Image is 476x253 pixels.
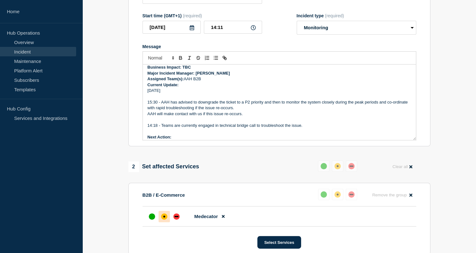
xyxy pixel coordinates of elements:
div: affected [334,163,341,169]
div: up [321,191,327,198]
button: Toggle ordered list [203,54,211,62]
input: HH:MM [204,21,262,34]
strong: Next Action: [148,135,171,139]
strong: Assigned Team(s): [148,76,184,81]
span: (required) [183,13,202,18]
span: (required) [325,13,344,18]
select: Incident type [297,21,416,35]
button: up [318,189,329,200]
span: Font size [145,54,176,62]
button: Clear all [389,160,416,173]
button: Select Services [257,236,301,249]
p: Monitoring [148,140,411,146]
div: down [173,213,180,220]
p: 15:30 - AAH has advised to downgrade the ticket to a P2 priority and then to monitor the system c... [148,99,411,111]
p: [DATE] [148,88,411,93]
div: affected [161,213,167,220]
button: Toggle link [220,54,229,62]
input: YYYY-MM-DD [143,21,201,34]
p: B2B / E-Commerce [143,192,185,198]
span: Medecator [194,214,218,219]
div: up [149,213,155,220]
strong: Major Incident Manager: [PERSON_NAME] [148,71,230,76]
button: Toggle bold text [176,54,185,62]
div: Message [143,65,416,140]
strong: Business Impact: TBC [148,65,191,70]
div: down [348,163,355,169]
p: 14:18 - Teams are currently engaged in technical bridge call to troubleshoot the issue. [148,123,411,128]
p: AAH B2B [148,76,411,82]
div: Start time (GMT+1) [143,13,262,18]
button: Toggle bulleted list [211,54,220,62]
span: Remove the group [372,193,407,197]
div: Set affected Services [128,161,199,172]
p: AAH will make contact with us if this issue re-occurs. [148,111,411,117]
strong: Current Update: [148,82,179,87]
div: up [321,163,327,169]
button: down [346,160,357,172]
button: down [346,189,357,200]
span: 2 [128,161,139,172]
button: Toggle italic text [185,54,194,62]
button: Toggle strikethrough text [194,54,203,62]
div: Message [143,44,416,49]
button: Remove the group [368,189,416,201]
div: affected [334,191,341,198]
button: affected [332,189,343,200]
div: down [348,191,355,198]
div: Incident type [297,13,416,18]
button: up [318,160,329,172]
button: affected [332,160,343,172]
